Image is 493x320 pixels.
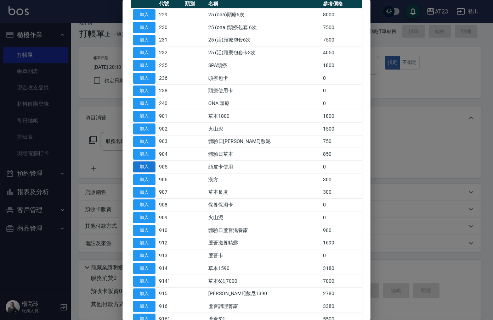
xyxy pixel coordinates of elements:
[206,9,321,21] td: 25 (ona)頭療6次
[206,173,321,186] td: 漢方
[206,46,321,59] td: 25 (活)頭寮包套卡3次
[157,199,183,211] td: 908
[321,249,362,262] td: 0
[133,111,155,122] button: 加入
[157,122,183,135] td: 902
[321,161,362,173] td: 0
[206,300,321,313] td: 蘆薈調理菁露
[157,135,183,148] td: 903
[157,21,183,34] td: 230
[321,110,362,123] td: 1800
[321,211,362,224] td: 0
[206,84,321,97] td: 頭療使用卡
[157,173,183,186] td: 906
[321,173,362,186] td: 300
[321,275,362,287] td: 7000
[133,98,155,109] button: 加入
[133,238,155,249] button: 加入
[321,199,362,211] td: 0
[133,250,155,261] button: 加入
[133,187,155,198] button: 加入
[206,262,321,275] td: 草本1590
[157,237,183,249] td: 912
[321,21,362,34] td: 7500
[206,34,321,46] td: 25 (活)頭療包套6次
[157,9,183,21] td: 229
[321,135,362,148] td: 750
[321,186,362,199] td: 300
[321,148,362,161] td: 850
[206,161,321,173] td: 頭皮卡使用
[133,301,155,312] button: 加入
[206,237,321,249] td: 蘆薈滋養精露
[157,249,183,262] td: 913
[321,59,362,72] td: 1800
[157,46,183,59] td: 232
[206,21,321,34] td: 25 (ona.)頭療包套 6次
[133,60,155,71] button: 加入
[206,97,321,110] td: ONA 頭療
[206,287,321,300] td: [PERSON_NAME]敷尼1390
[157,211,183,224] td: 909
[133,225,155,236] button: 加入
[321,97,362,110] td: 0
[206,148,321,161] td: 體驗日草本
[157,161,183,173] td: 905
[206,72,321,84] td: 頭療包卡
[321,84,362,97] td: 0
[157,97,183,110] td: 240
[321,46,362,59] td: 4050
[321,72,362,84] td: 0
[206,59,321,72] td: SPA頭療
[133,73,155,84] button: 加入
[133,199,155,210] button: 加入
[206,211,321,224] td: 火山泥
[157,275,183,287] td: 9141
[157,84,183,97] td: 238
[321,9,362,21] td: 8000
[133,161,155,172] button: 加入
[321,287,362,300] td: 2780
[206,110,321,123] td: 草本1800
[321,300,362,313] td: 3380
[157,287,183,300] td: 915
[157,186,183,199] td: 907
[133,136,155,147] button: 加入
[157,148,183,161] td: 904
[206,122,321,135] td: 火山泥
[157,34,183,46] td: 231
[321,122,362,135] td: 1500
[133,212,155,223] button: 加入
[133,47,155,58] button: 加入
[206,186,321,199] td: 草本長度
[206,199,321,211] td: 保養保濕卡
[157,59,183,72] td: 235
[133,276,155,287] button: 加入
[157,110,183,123] td: 901
[133,174,155,185] button: 加入
[133,149,155,160] button: 加入
[157,72,183,84] td: 236
[206,249,321,262] td: 蘆薈卡
[206,224,321,237] td: 體驗日蘆薈滋養露
[133,123,155,134] button: 加入
[206,275,321,287] td: 草本6次7000
[206,135,321,148] td: 體驗日[PERSON_NAME]敷泥
[321,34,362,46] td: 7500
[321,237,362,249] td: 1699
[133,35,155,46] button: 加入
[133,85,155,96] button: 加入
[321,262,362,275] td: 3180
[133,22,155,33] button: 加入
[321,224,362,237] td: 900
[133,9,155,20] button: 加入
[157,262,183,275] td: 914
[157,300,183,313] td: 916
[133,263,155,274] button: 加入
[157,224,183,237] td: 910
[133,288,155,299] button: 加入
